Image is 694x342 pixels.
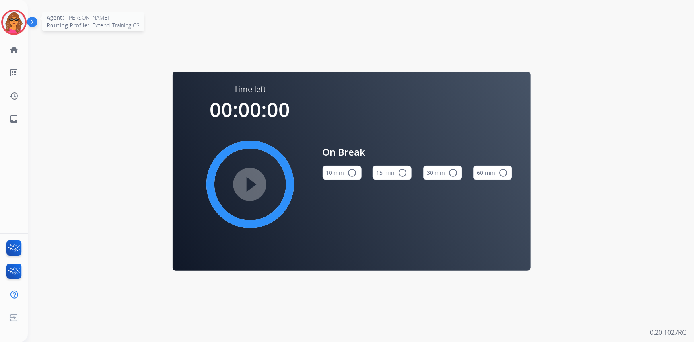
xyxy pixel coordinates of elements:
[448,168,458,178] mat-icon: radio_button_unchecked
[67,14,109,21] span: [PERSON_NAME]
[9,45,19,55] mat-icon: home
[650,328,686,337] p: 0.20.1027RC
[398,168,407,178] mat-icon: radio_button_unchecked
[348,168,357,178] mat-icon: radio_button_unchecked
[498,168,508,178] mat-icon: radio_button_unchecked
[210,96,290,123] span: 00:00:00
[373,166,412,180] button: 15 min
[234,84,266,95] span: Time left
[47,14,64,21] span: Agent:
[47,21,89,29] span: Routing Profile:
[323,145,513,159] span: On Break
[473,166,512,180] button: 60 min
[423,166,462,180] button: 30 min
[92,21,140,29] span: Extend_Training CS
[3,11,25,33] img: avatar
[323,166,362,180] button: 10 min
[9,68,19,78] mat-icon: list_alt
[9,114,19,124] mat-icon: inbox
[9,91,19,101] mat-icon: history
